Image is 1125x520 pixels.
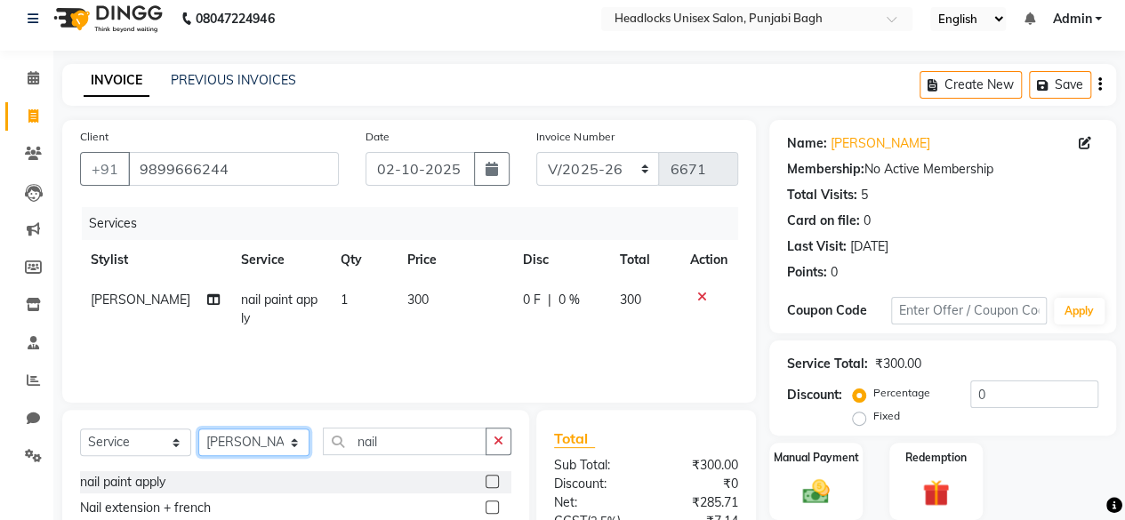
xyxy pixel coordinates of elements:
[787,237,847,256] div: Last Visit:
[850,237,888,256] div: [DATE]
[787,386,842,404] div: Discount:
[787,355,868,373] div: Service Total:
[787,301,891,320] div: Coupon Code
[541,456,647,475] div: Sub Total:
[891,297,1047,324] input: Enter Offer / Coupon Code
[875,355,921,373] div: ₹300.00
[787,263,827,282] div: Points:
[341,292,348,308] span: 1
[541,493,647,512] div: Net:
[1029,71,1091,99] button: Save
[679,240,738,280] th: Action
[905,450,967,466] label: Redemption
[873,408,900,424] label: Fixed
[230,240,330,280] th: Service
[787,134,827,153] div: Name:
[80,499,211,517] div: Nail extension + french
[1052,10,1091,28] span: Admin
[128,152,339,186] input: Search by Name/Mobile/Email/Code
[787,160,1098,179] div: No Active Membership
[171,72,296,88] a: PREVIOUS INVOICES
[914,476,958,509] img: _gift.svg
[91,292,190,308] span: [PERSON_NAME]
[861,186,868,204] div: 5
[873,385,930,401] label: Percentage
[774,450,859,466] label: Manual Payment
[407,292,429,308] span: 300
[831,263,838,282] div: 0
[523,291,541,309] span: 0 F
[646,475,751,493] div: ₹0
[831,134,930,153] a: [PERSON_NAME]
[536,129,614,145] label: Invoice Number
[646,493,751,512] div: ₹285.71
[787,160,864,179] div: Membership:
[1054,298,1105,324] button: Apply
[80,129,108,145] label: Client
[80,240,230,280] th: Stylist
[558,291,580,309] span: 0 %
[608,240,679,280] th: Total
[323,428,486,455] input: Search or Scan
[619,292,640,308] span: 300
[541,475,647,493] div: Discount:
[794,476,838,508] img: _cash.svg
[864,212,871,230] div: 0
[84,65,149,97] a: INVOICE
[920,71,1022,99] button: Create New
[548,291,551,309] span: |
[397,240,512,280] th: Price
[241,292,317,326] span: nail paint apply
[512,240,608,280] th: Disc
[787,212,860,230] div: Card on file:
[330,240,397,280] th: Qty
[80,152,130,186] button: +91
[80,473,165,492] div: nail paint apply
[646,456,751,475] div: ₹300.00
[554,429,595,448] span: Total
[787,186,857,204] div: Total Visits:
[366,129,390,145] label: Date
[82,207,751,240] div: Services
